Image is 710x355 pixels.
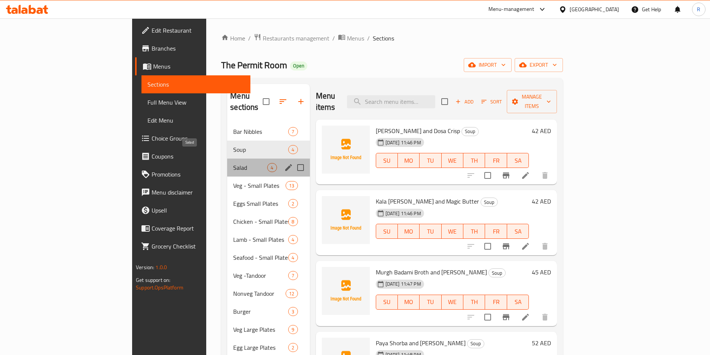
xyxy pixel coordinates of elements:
div: Chicken - Small Plates [233,217,288,226]
span: Add [454,97,475,106]
span: Restaurants management [263,34,329,43]
span: MO [401,297,417,307]
span: MO [401,226,417,237]
span: Select to update [480,238,496,254]
div: items [288,127,298,136]
button: export [515,58,563,72]
span: SA [510,297,526,307]
button: edit [283,162,294,173]
span: TH [466,226,482,237]
span: TU [423,155,438,166]
div: Veg - Small Plates13 [227,177,310,195]
div: Chicken - Small Plates8 [227,213,310,231]
span: Veg - Small Plates [233,181,286,190]
span: TU [423,297,438,307]
button: MO [398,295,420,310]
input: search [347,95,435,108]
span: Egg Large Plates [233,343,288,352]
a: Promotions [135,165,251,183]
span: 4 [289,146,297,153]
a: Coupons [135,147,251,165]
span: Edit Restaurant [152,26,245,35]
div: Bar Nibbles7 [227,123,310,141]
a: Choice Groups [135,129,251,147]
span: Lamb - Small Plates [233,235,288,244]
a: Sections [141,75,251,93]
span: 7 [289,272,297,279]
a: Edit menu item [521,171,530,180]
span: Bar Nibbles [233,127,288,136]
span: Soup [489,269,505,277]
button: Branch-specific-item [497,237,515,255]
button: SA [507,153,529,168]
div: Seafood - Small Plates4 [227,249,310,267]
span: [DATE] 11:46 PM [383,139,424,146]
button: SA [507,224,529,239]
span: Sort items [476,96,507,108]
h6: 52 AED [532,338,551,348]
div: items [286,181,298,190]
div: Soup [467,339,484,348]
span: WE [445,297,460,307]
a: Branches [135,39,251,57]
span: Soup [467,339,484,348]
span: 12 [286,290,297,297]
span: FR [488,226,504,237]
span: Get support on: [136,275,170,285]
span: Salad [233,163,267,172]
div: items [288,199,298,208]
span: [DATE] 11:46 PM [383,210,424,217]
button: MO [398,153,420,168]
h6: 42 AED [532,126,551,136]
span: 4 [268,164,276,171]
button: delete [536,237,554,255]
img: Kala Chana Kahwa and Magic Butter [322,196,370,244]
span: Menus [153,62,245,71]
div: Burger [233,307,288,316]
button: Add [452,96,476,108]
img: Sambhar Cappuccino and Dosa Crisp [322,126,370,174]
span: Edit Menu [147,116,245,125]
span: Veg -Tandoor [233,271,288,280]
span: 2 [289,344,297,351]
button: Sort [479,96,504,108]
span: [DATE] 11:47 PM [383,280,424,288]
span: Menus [347,34,364,43]
div: Veg -Tandoor7 [227,267,310,285]
div: items [288,217,298,226]
div: Veg Large Plates [233,325,288,334]
button: delete [536,308,554,326]
li: / [367,34,370,43]
span: Promotions [152,170,245,179]
span: Nonveg Tandoor [233,289,286,298]
span: TH [466,297,482,307]
span: Murgh Badami Broth and [PERSON_NAME] [376,267,487,278]
div: Soup [461,127,479,136]
span: SU [379,226,395,237]
span: Select to update [480,168,496,183]
a: Edit Restaurant [135,21,251,39]
span: 1.0.0 [155,262,167,272]
div: Open [290,61,307,70]
h2: Menu items [316,90,338,113]
button: WE [442,295,463,310]
span: SA [510,226,526,237]
div: Menu-management [488,5,534,14]
span: Choice Groups [152,134,245,143]
span: TU [423,226,438,237]
div: items [286,289,298,298]
a: Support.OpsPlatform [136,283,183,292]
span: export [521,60,557,70]
span: 4 [289,254,297,261]
a: Edit Menu [141,111,251,129]
div: items [288,145,298,154]
span: Select section [437,94,452,109]
span: Manage items [513,92,551,111]
span: Eggs Small Plates [233,199,288,208]
span: WE [445,226,460,237]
